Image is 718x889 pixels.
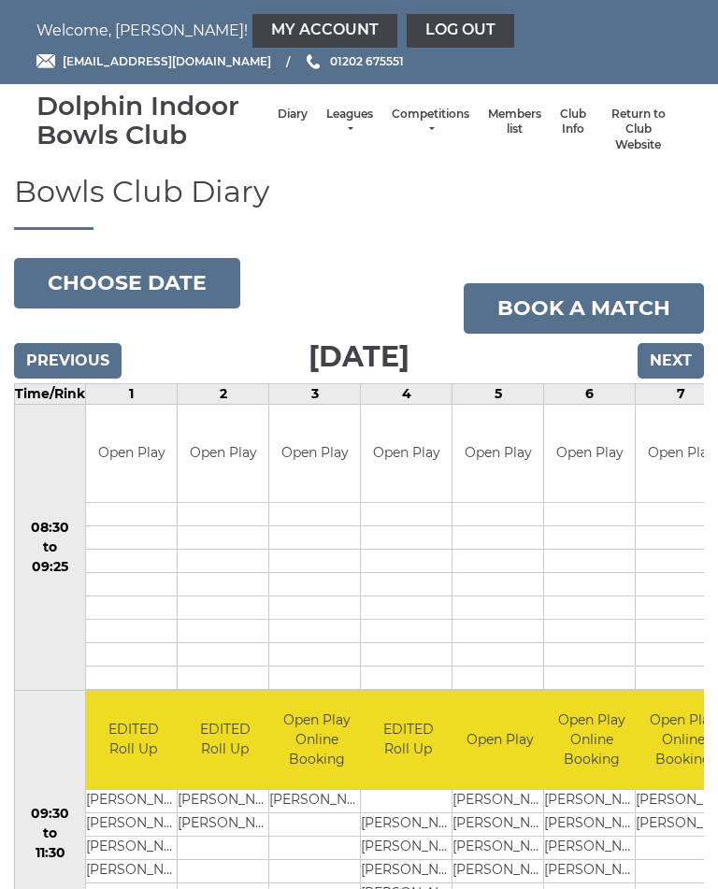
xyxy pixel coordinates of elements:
[63,54,271,68] span: [EMAIL_ADDRESS][DOMAIN_NAME]
[560,107,586,137] a: Club Info
[361,859,455,882] td: [PERSON_NAME]
[178,383,269,404] td: 2
[544,383,636,404] td: 6
[36,52,271,70] a: Email [EMAIL_ADDRESS][DOMAIN_NAME]
[452,383,544,404] td: 5
[15,383,86,404] td: Time/Rink
[86,691,180,789] td: EDITED Roll Up
[361,405,452,503] td: Open Play
[15,404,86,691] td: 08:30 to 09:25
[278,107,308,122] a: Diary
[361,812,455,836] td: [PERSON_NAME]
[605,107,672,153] a: Return to Club Website
[36,54,55,68] img: Email
[178,789,272,812] td: [PERSON_NAME]
[86,836,180,859] td: [PERSON_NAME]
[36,92,268,150] div: Dolphin Indoor Bowls Club
[304,52,404,70] a: Phone us 01202 675551
[269,691,364,789] td: Open Play Online Booking
[544,789,639,812] td: [PERSON_NAME]
[544,691,639,789] td: Open Play Online Booking
[544,405,635,503] td: Open Play
[452,836,547,859] td: [PERSON_NAME]
[269,383,361,404] td: 3
[178,691,272,789] td: EDITED Roll Up
[307,54,320,69] img: Phone us
[36,14,682,48] nav: Welcome, [PERSON_NAME]!
[407,14,514,48] a: Log out
[452,812,547,836] td: [PERSON_NAME]
[269,789,364,812] td: [PERSON_NAME]
[86,789,180,812] td: [PERSON_NAME]
[638,343,704,379] input: Next
[452,691,547,789] td: Open Play
[86,812,180,836] td: [PERSON_NAME]
[464,283,704,334] a: Book a match
[544,836,639,859] td: [PERSON_NAME]
[452,859,547,882] td: [PERSON_NAME]
[178,812,272,836] td: [PERSON_NAME]
[178,405,268,503] td: Open Play
[86,859,180,882] td: [PERSON_NAME]
[361,836,455,859] td: [PERSON_NAME]
[252,14,397,48] a: My Account
[488,107,541,137] a: Members list
[392,107,469,137] a: Competitions
[14,343,122,379] input: Previous
[14,175,704,229] h1: Bowls Club Diary
[361,691,455,789] td: EDITED Roll Up
[86,383,178,404] td: 1
[452,405,543,503] td: Open Play
[330,54,404,68] span: 01202 675551
[326,107,373,137] a: Leagues
[361,383,452,404] td: 4
[452,789,547,812] td: [PERSON_NAME]
[269,405,360,503] td: Open Play
[544,812,639,836] td: [PERSON_NAME]
[544,859,639,882] td: [PERSON_NAME]
[86,405,177,503] td: Open Play
[14,258,240,308] button: Choose date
